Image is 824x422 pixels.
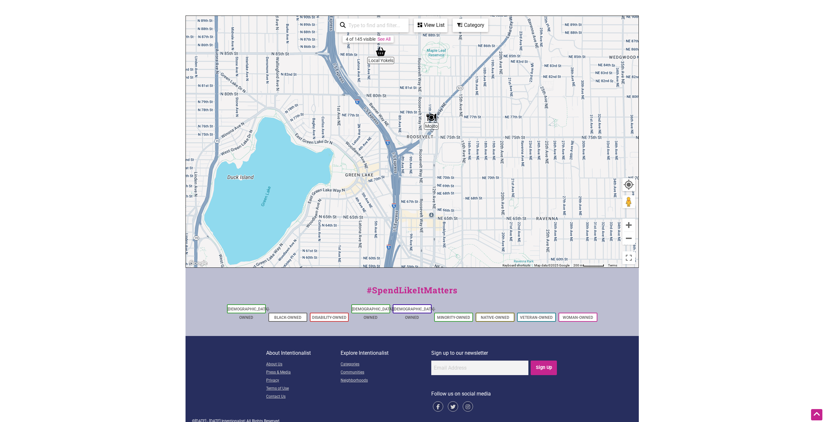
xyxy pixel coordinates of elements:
div: #SpendLikeItMatters [186,284,639,303]
p: Follow us on social media [431,390,558,398]
a: About Us [266,361,341,369]
p: About Intentionalist [266,349,341,357]
div: See a list of the visible businesses [414,18,447,32]
a: [DEMOGRAPHIC_DATA]-Owned [352,307,394,320]
a: Neighborhoods [341,377,431,385]
button: Map Scale: 200 m per 62 pixels [571,263,606,267]
p: Explore Intentionalist [341,349,431,357]
a: [DEMOGRAPHIC_DATA]-Owned [393,307,435,320]
button: Drag Pegman onto the map to open Street View [622,195,635,208]
input: Sign Up [531,361,557,375]
a: Categories [341,361,431,369]
a: Black-Owned [274,315,301,320]
span: Map data ©2025 Google [534,264,570,267]
a: [DEMOGRAPHIC_DATA]-Owned [228,307,270,320]
a: Contact Us [266,393,341,401]
div: Category [453,19,488,31]
img: Google [187,259,209,267]
a: Native-Owned [481,315,509,320]
a: Open this area in Google Maps (opens a new window) [187,259,209,267]
div: Scroll Back to Top [811,409,822,420]
button: Toggle fullscreen view [622,251,636,265]
input: Type to find and filter... [346,19,405,32]
div: Local Yokels [373,44,388,59]
a: Minority-Owned [437,315,470,320]
input: Email Address [431,361,528,375]
div: 4 of 145 visible [346,37,376,42]
button: Your Location [622,178,635,191]
a: Privacy [266,377,341,385]
p: Sign up to our newsletter [431,349,558,357]
div: View List [414,19,447,31]
a: Terms [608,264,617,267]
button: Zoom out [622,232,635,245]
div: Mojito [424,110,439,125]
a: Woman-Owned [563,315,593,320]
a: Communities [341,369,431,377]
a: Disability-Owned [312,315,346,320]
button: Zoom in [622,219,635,232]
div: Filter by category [453,18,488,32]
div: Type to search and filter [336,18,409,32]
a: See All [378,37,390,42]
a: Press & Media [266,369,341,377]
a: Veteran-Owned [520,315,553,320]
span: 200 m [573,264,583,267]
a: Terms of Use [266,385,341,393]
button: Keyboard shortcuts [502,263,530,268]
